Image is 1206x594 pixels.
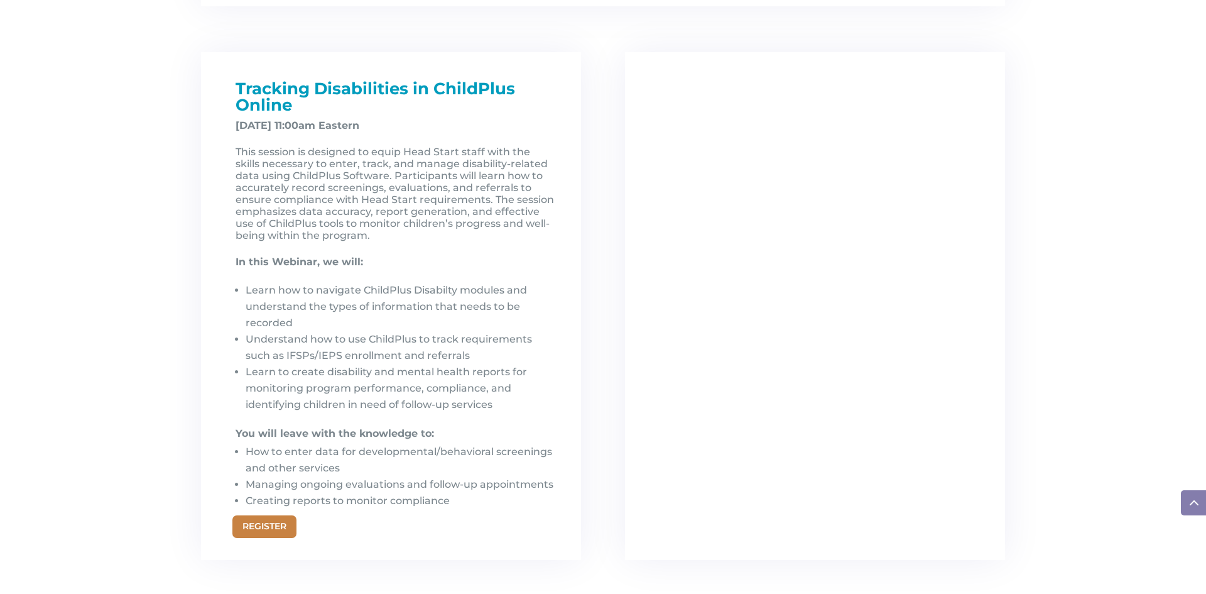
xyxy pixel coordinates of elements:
[246,282,556,331] li: Learn how to navigate ChildPlus Disabilty modules and understand the types of information that ne...
[236,427,434,439] strong: You will leave with the knowledge to:
[246,476,556,493] li: Managing ongoing evaluations and follow-up appointments
[246,444,556,476] li: How to enter data for developmental/behavioral screenings and other services
[246,364,556,413] li: Learn to create disability and mental health reports for monitoring program performance, complian...
[246,493,556,509] li: Creating reports to monitor compliance
[246,331,556,364] li: Understand how to use ChildPlus to track requirements such as IFSPs/IEPS enrollment and referrals
[236,79,515,115] span: Tracking Disabilities in ChildPlus Online
[236,119,359,131] strong: [DATE] 11:00am Eastern
[236,146,556,251] p: This session is designed to equip Head Start staff with the skills necessary to enter, track, and...
[236,256,363,268] strong: In this Webinar, we will:
[232,515,296,538] a: REGISTER
[1143,534,1206,594] iframe: Chat Widget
